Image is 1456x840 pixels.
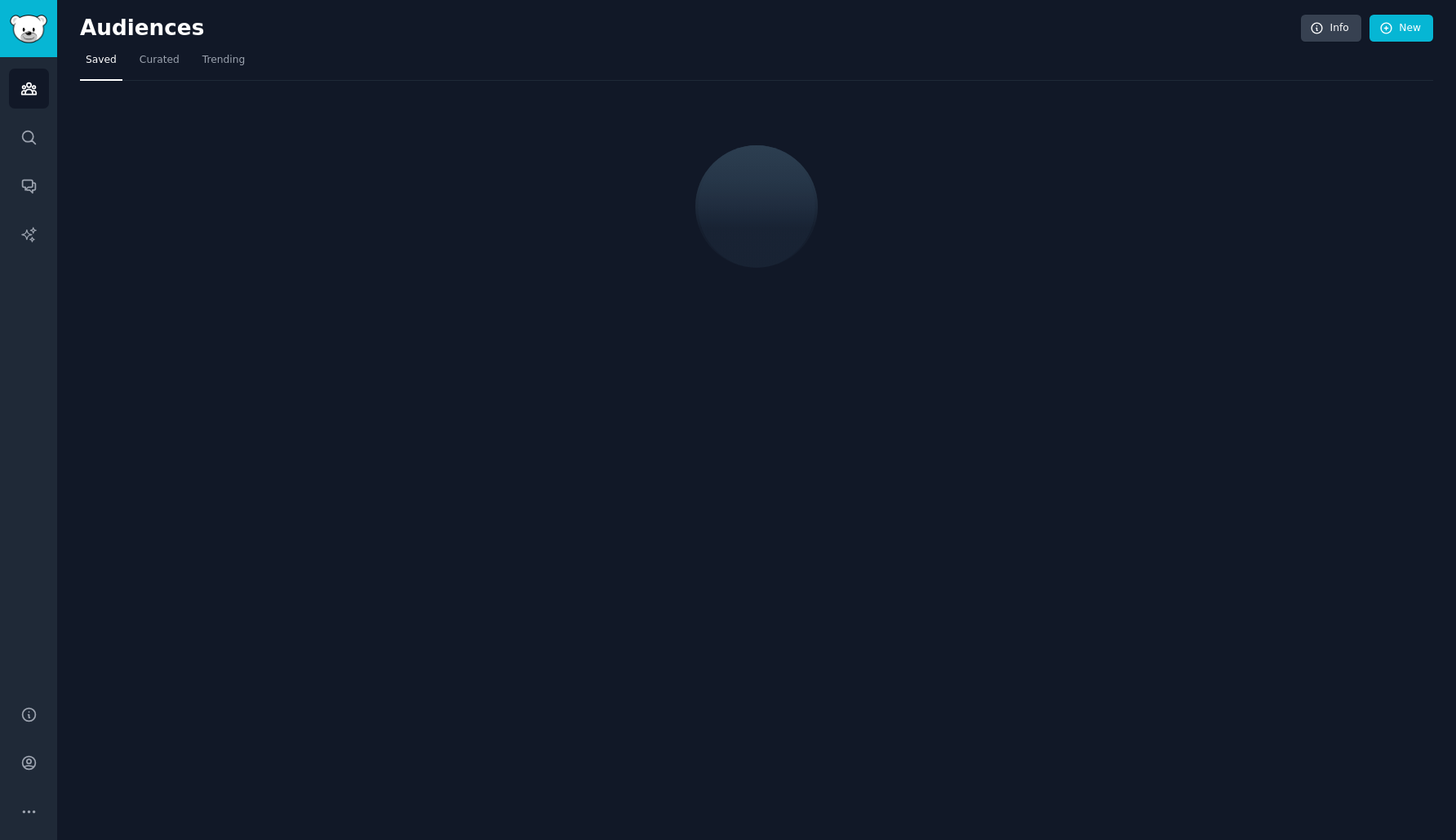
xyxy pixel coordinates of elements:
[1301,15,1361,42] a: Info
[197,47,251,81] a: Trending
[86,53,117,68] span: Saved
[202,53,245,68] span: Trending
[134,47,185,81] a: Curated
[10,15,47,43] img: GummySearch logo
[1369,15,1433,42] a: New
[80,47,122,81] a: Saved
[140,53,180,68] span: Curated
[80,16,1301,42] h2: Audiences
